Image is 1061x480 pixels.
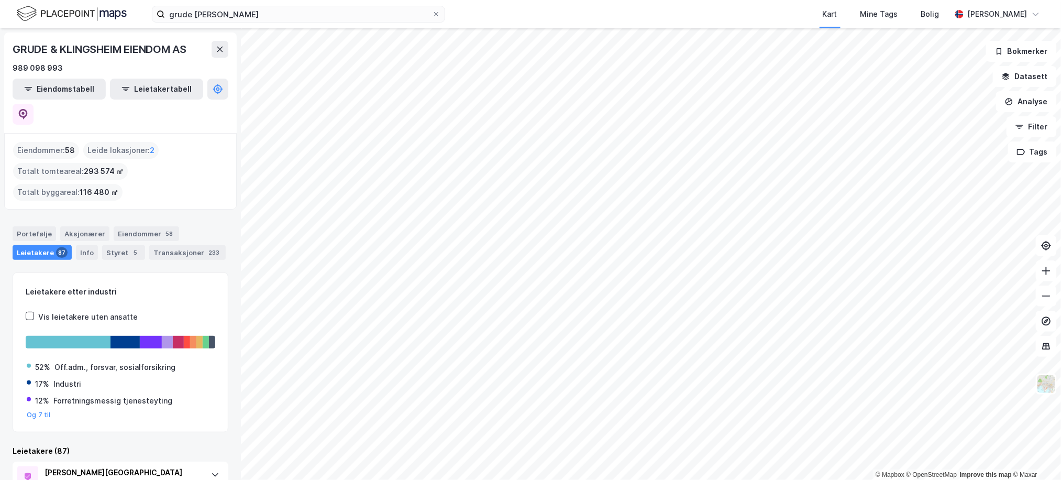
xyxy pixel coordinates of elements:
button: Filter [1007,116,1057,137]
span: 116 480 ㎡ [80,186,118,199]
div: 52% [35,361,50,374]
div: Eiendommer : [13,142,79,159]
div: Forretningsmessig tjenesteyting [53,395,172,407]
div: Totalt byggareal : [13,184,123,201]
div: 12% [35,395,49,407]
img: logo.f888ab2527a4732fd821a326f86c7f29.svg [17,5,127,23]
input: Søk på adresse, matrikkel, gårdeiere, leietakere eller personer [165,6,432,22]
div: [PERSON_NAME][GEOGRAPHIC_DATA] [45,466,201,479]
div: Leide lokasjoner : [83,142,159,159]
span: 58 [65,144,75,157]
button: Tags [1008,141,1057,162]
div: 989 098 993 [13,62,63,74]
div: Vis leietakere uten ansatte [38,311,138,323]
div: Leietakere (87) [13,445,228,457]
div: Bolig [921,8,940,20]
div: Kart [823,8,837,20]
div: Transaksjoner [149,245,226,260]
button: Leietakertabell [110,79,203,100]
div: 233 [206,247,222,258]
div: Leietakere etter industri [26,286,215,298]
iframe: Chat Widget [1009,430,1061,480]
a: Mapbox [876,471,904,478]
span: 2 [150,144,154,157]
div: Portefølje [13,226,56,241]
button: Og 7 til [27,411,51,419]
button: Analyse [996,91,1057,112]
span: 293 574 ㎡ [84,165,124,178]
div: 5 [130,247,141,258]
div: 17% [35,378,49,390]
div: Info [76,245,98,260]
img: Z [1036,374,1056,394]
div: Styret [102,245,145,260]
div: 87 [56,247,68,258]
div: Off.adm., forsvar, sosialforsikring [54,361,175,374]
div: Aksjonærer [60,226,109,241]
a: Improve this map [960,471,1012,478]
div: Totalt tomteareal : [13,163,128,180]
div: 58 [163,228,175,239]
div: Leietakere [13,245,72,260]
div: GRUDE & KLINGSHEIM EIENDOM AS [13,41,189,58]
div: Industri [53,378,81,390]
button: Bokmerker [986,41,1057,62]
div: Kontrollprogram for chat [1009,430,1061,480]
button: Eiendomstabell [13,79,106,100]
div: Eiendommer [114,226,179,241]
button: Datasett [993,66,1057,87]
div: Mine Tags [860,8,898,20]
a: OpenStreetMap [907,471,957,478]
div: [PERSON_NAME] [968,8,1027,20]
